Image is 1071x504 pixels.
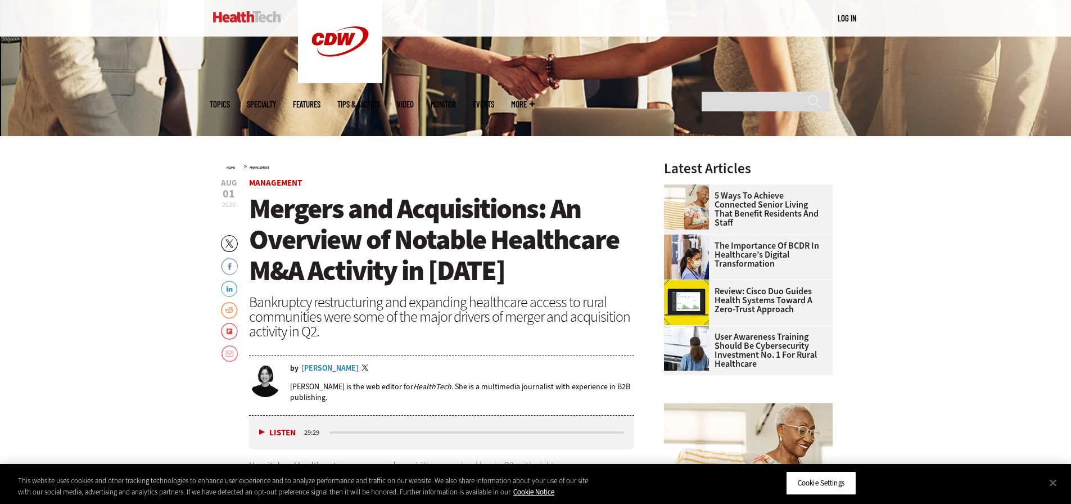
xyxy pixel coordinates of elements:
[664,241,826,268] a: The Importance of BCDR in Healthcare’s Digital Transformation
[838,13,856,23] a: Log in
[361,364,372,373] a: Twitter
[413,381,451,392] em: HealthTech
[249,416,635,449] div: media player
[210,100,230,109] span: Topics
[302,427,328,438] div: duration
[298,74,382,86] a: CDW
[290,381,635,403] p: [PERSON_NAME] is the web editor for . She is a multimedia journalist with experience in B2B publi...
[786,471,856,495] button: Cookie Settings
[397,100,414,109] a: Video
[249,190,619,289] span: Mergers and Acquisitions: An Overview of Notable Healthcare M&A Activity in [DATE]
[293,100,320,109] a: Features
[249,295,635,339] div: Bankruptcy restructuring and expanding healthcare access to rural communities were some of the ma...
[221,188,237,200] span: 01
[838,12,856,24] div: User menu
[473,100,494,109] a: Events
[664,161,833,175] h3: Latest Articles
[664,326,715,335] a: Doctors reviewing information boards
[337,100,380,109] a: Tips & Tactics
[290,364,299,372] span: by
[249,364,282,397] img: Jordan Scott
[431,100,456,109] a: MonITor
[664,235,709,280] img: Doctors reviewing tablet
[221,179,237,187] span: Aug
[259,429,296,437] button: Listen
[664,191,826,227] a: 5 Ways to Achieve Connected Senior Living That Benefit Residents and Staff
[247,100,276,109] span: Specialty
[250,165,269,170] a: Management
[513,487,554,497] a: More information about your privacy
[1041,470,1065,495] button: Close
[222,200,236,209] span: 2025
[664,280,709,325] img: Cisco Duo
[664,332,826,368] a: User Awareness Training Should Be Cybersecurity Investment No. 1 for Rural Healthcare
[511,100,535,109] span: More
[249,177,302,188] a: Management
[664,326,709,371] img: Doctors reviewing information boards
[213,11,281,22] img: Home
[227,165,235,170] a: Home
[664,184,715,193] a: Networking Solutions for Senior Living
[664,287,826,314] a: Review: Cisco Duo Guides Health Systems Toward a Zero-Trust Approach
[664,184,709,229] img: Networking Solutions for Senior Living
[301,364,359,372] a: [PERSON_NAME]
[664,280,715,289] a: Cisco Duo
[664,235,715,244] a: Doctors reviewing tablet
[227,161,635,170] div: »
[18,475,589,497] div: This website uses cookies and other tracking technologies to enhance user experience and to analy...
